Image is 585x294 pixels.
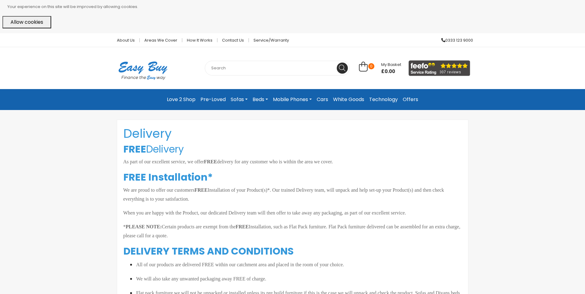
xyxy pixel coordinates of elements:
[314,94,331,105] a: Cars
[409,60,470,76] img: feefo_logo
[123,170,213,184] strong: FREE Installation*
[164,94,198,105] a: Love 2 Shop
[270,94,314,105] a: Mobile Phones
[123,142,184,156] span: Delivery
[182,38,217,42] a: How it works
[228,94,250,105] a: Sofas
[204,159,217,164] strong: FREE
[217,38,249,42] a: Contact Us
[112,53,174,88] img: Easy Buy
[205,61,350,76] input: Search
[437,38,473,42] a: 0333 123 9000
[123,210,406,215] span: When you are happy with the Product, our dedicated Delivery team will then offer to take away any...
[2,16,51,28] button: Allow cookies
[250,94,270,105] a: Beds
[123,126,462,141] h1: Delivery
[381,68,401,75] span: £0.00
[400,94,421,105] a: Offers
[123,142,146,156] strong: FREE
[381,62,401,67] span: My Basket
[123,244,294,258] strong: DELIVERY TERMS AND CONDITIONS
[7,2,583,11] p: Your experience on this site will be improved by allowing cookies.
[140,38,182,42] a: Areas we cover
[126,224,162,229] strong: PLEASE NOTE:
[198,94,228,105] a: Pre-Loved
[236,224,249,229] strong: FREE
[136,276,266,281] span: We will also take any unwanted packaging away FREE of charge.
[112,38,140,42] a: About Us
[123,224,460,238] span: * Certain products are exempt from the Installation, such as Flat Pack furniture. Flat Pack furni...
[195,187,208,193] strong: FREE
[367,94,400,105] a: Technology
[249,38,289,42] a: Service/Warranty
[136,262,344,267] span: All of our products are delivered FREE within our catchment area and placed in the room of your c...
[331,94,367,105] a: White Goods
[368,63,374,69] span: 0
[123,159,333,164] span: As part of our excellent service, we offer delivery for any customer who is within the area we co...
[123,187,444,202] span: We are proud to offer our customers Installation of your Product(s)*. Our trained Delivery team, ...
[359,65,401,72] a: 0 My Basket £0.00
